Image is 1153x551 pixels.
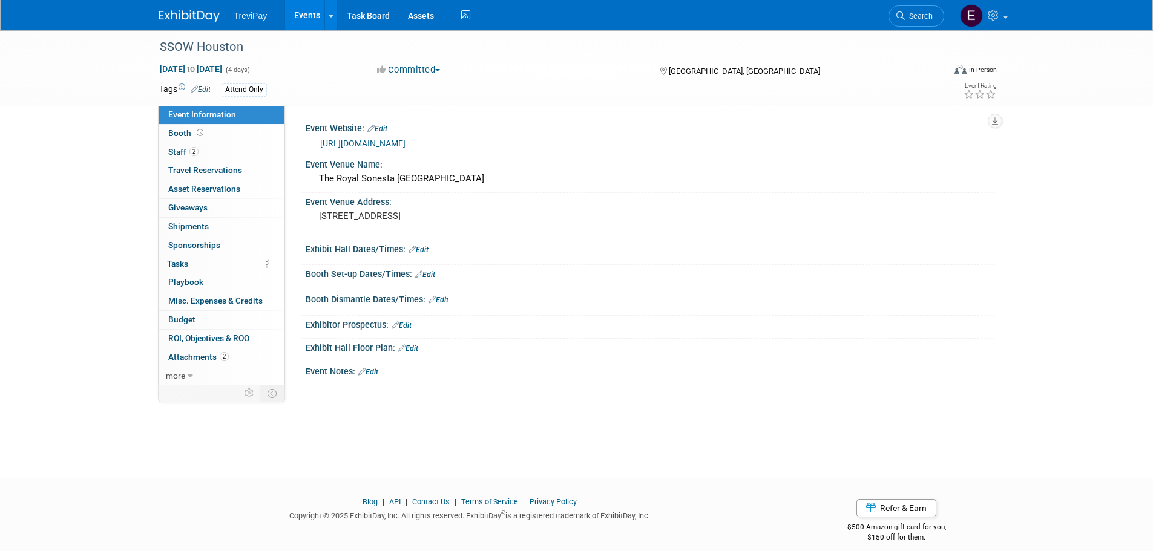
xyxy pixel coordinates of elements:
[168,333,249,343] span: ROI, Objectives & ROO
[306,362,994,378] div: Event Notes:
[306,316,994,331] div: Exhibitor Prospectus:
[159,64,223,74] span: [DATE] [DATE]
[159,83,211,97] td: Tags
[191,85,211,94] a: Edit
[799,514,994,542] div: $500 Amazon gift card for you,
[373,64,445,76] button: Committed
[306,339,994,354] div: Exhibit Hall Floor Plan:
[159,106,284,124] a: Event Information
[159,236,284,255] a: Sponsorships
[156,36,926,58] div: SSOW Houston
[799,532,994,543] div: $150 off for them.
[159,311,284,329] a: Budget
[873,63,997,81] div: Event Format
[168,184,240,194] span: Asset Reservations
[392,321,412,330] a: Edit
[363,497,378,506] a: Blog
[530,497,577,506] a: Privacy Policy
[968,65,997,74] div: In-Person
[159,218,284,236] a: Shipments
[306,265,994,281] div: Booth Set-up Dates/Times:
[379,497,387,506] span: |
[159,161,284,180] a: Travel Reservations
[159,10,220,22] img: ExhibitDay
[159,125,284,143] a: Booth
[415,270,435,279] a: Edit
[452,497,459,506] span: |
[168,277,203,287] span: Playbook
[964,83,996,89] div: Event Rating
[520,497,528,506] span: |
[889,5,944,27] a: Search
[159,180,284,198] a: Asset Reservations
[168,296,263,305] span: Misc. Expenses & Credits
[220,352,229,361] span: 2
[960,4,983,27] img: Eric Shipe
[429,296,448,304] a: Edit
[402,497,410,506] span: |
[159,273,284,292] a: Playbook
[159,507,781,521] div: Copyright © 2025 ExhibitDay, Inc. All rights reserved. ExhibitDay is a registered trademark of Ex...
[159,367,284,385] a: more
[168,128,206,138] span: Booth
[905,11,933,21] span: Search
[168,147,199,157] span: Staff
[358,368,378,376] a: Edit
[159,348,284,367] a: Attachments2
[320,139,406,148] a: [URL][DOMAIN_NAME]
[306,290,994,306] div: Booth Dismantle Dates/Times:
[168,203,208,212] span: Giveaways
[461,497,518,506] a: Terms of Service
[189,147,199,156] span: 2
[409,246,429,254] a: Edit
[306,155,994,171] div: Event Venue Name:
[389,497,401,506] a: API
[185,64,197,74] span: to
[306,193,994,208] div: Event Venue Address:
[166,371,185,380] span: more
[159,199,284,217] a: Giveaways
[225,66,250,74] span: (4 days)
[168,315,195,324] span: Budget
[168,221,209,231] span: Shipments
[159,292,284,310] a: Misc. Expenses & Credits
[260,385,284,401] td: Toggle Event Tabs
[398,344,418,353] a: Edit
[239,385,260,401] td: Personalize Event Tab Strip
[168,240,220,250] span: Sponsorships
[159,255,284,273] a: Tasks
[159,330,284,348] a: ROI, Objectives & ROO
[319,210,579,221] pre: [STREET_ADDRESS]
[306,119,994,135] div: Event Website:
[167,259,188,269] span: Tasks
[856,499,936,517] a: Refer & Earn
[234,11,268,21] span: TreviPay
[669,67,820,76] span: [GEOGRAPHIC_DATA], [GEOGRAPHIC_DATA]
[367,125,387,133] a: Edit
[412,497,450,506] a: Contact Us
[168,165,242,175] span: Travel Reservations
[222,83,267,96] div: Attend Only
[168,352,229,362] span: Attachments
[501,510,505,517] sup: ®
[954,65,967,74] img: Format-Inperson.png
[315,169,985,188] div: The Royal Sonesta [GEOGRAPHIC_DATA]
[306,240,994,256] div: Exhibit Hall Dates/Times:
[168,109,236,119] span: Event Information
[194,128,206,137] span: Booth not reserved yet
[159,143,284,161] a: Staff2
